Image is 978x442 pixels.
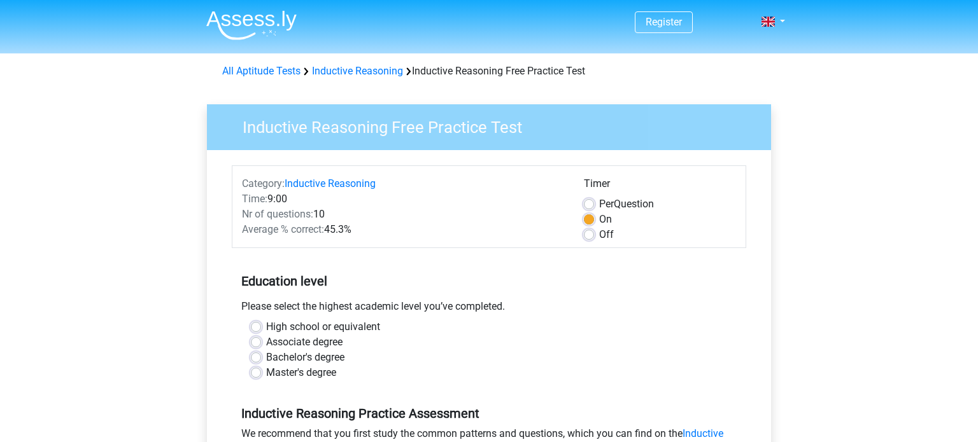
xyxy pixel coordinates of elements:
[242,223,324,235] span: Average % correct:
[206,10,297,40] img: Assessly
[599,197,654,212] label: Question
[242,177,285,190] span: Category:
[242,193,267,205] span: Time:
[242,208,313,220] span: Nr of questions:
[599,212,612,227] label: On
[646,16,682,28] a: Register
[266,335,343,350] label: Associate degree
[241,268,737,294] h5: Education level
[232,299,746,319] div: Please select the highest academic level you’ve completed.
[217,64,761,79] div: Inductive Reasoning Free Practice Test
[241,406,737,421] h5: Inductive Reasoning Practice Assessment
[232,222,574,237] div: 45.3%
[285,177,376,190] a: Inductive Reasoning
[222,65,301,77] a: All Aptitude Tests
[312,65,403,77] a: Inductive Reasoning
[584,176,736,197] div: Timer
[266,365,336,380] label: Master's degree
[599,227,614,242] label: Off
[266,319,380,335] label: High school or equivalent
[266,350,344,365] label: Bachelor's degree
[227,113,762,137] h3: Inductive Reasoning Free Practice Test
[232,207,574,222] div: 10
[232,191,574,207] div: 9:00
[599,198,614,210] span: Per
